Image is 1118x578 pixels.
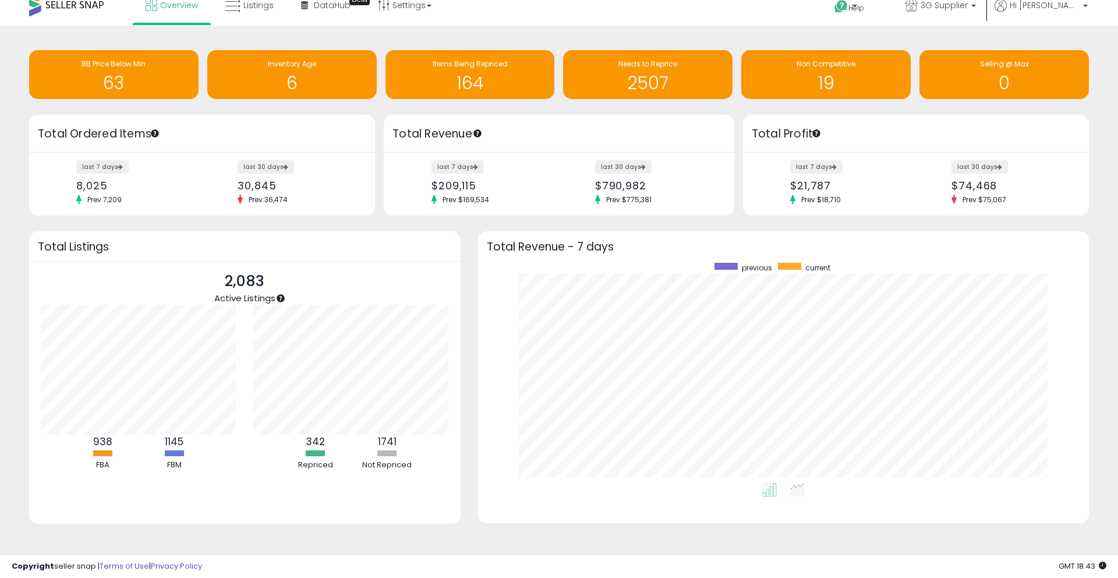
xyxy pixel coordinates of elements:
[150,128,160,139] div: Tooltip anchor
[238,179,355,192] div: 30,845
[378,435,397,449] b: 1741
[431,160,484,174] label: last 7 days
[951,179,1069,192] div: $74,468
[1059,561,1106,572] span: 2025-10-8 18:43 GMT
[68,460,137,471] div: FBA
[268,59,316,69] span: Inventory Age
[600,195,657,205] span: Prev: $775,381
[790,179,907,192] div: $21,787
[275,293,286,304] div: Tooltip anchor
[76,179,193,192] div: 8,025
[29,50,199,99] a: BB Price Below Min 63
[595,179,714,192] div: $790,982
[797,59,855,69] span: Non Competitive
[281,460,351,471] div: Repriced
[752,126,1080,142] h3: Total Profit
[139,460,209,471] div: FBM
[100,561,149,572] a: Terms of Use
[919,50,1089,99] a: Selling @ Max 0
[214,270,275,292] p: 2,083
[595,160,652,174] label: last 30 days
[569,73,727,93] h1: 2507
[213,73,371,93] h1: 6
[925,73,1083,93] h1: 0
[165,435,183,449] b: 1145
[151,561,202,572] a: Privacy Policy
[747,73,905,93] h1: 19
[385,50,555,99] a: Items Being Repriced 164
[957,195,1012,205] span: Prev: $75,067
[437,195,495,205] span: Prev: $169,534
[352,460,422,471] div: Not Repriced
[741,50,911,99] a: Non Competitive 19
[12,561,54,572] strong: Copyright
[306,435,325,449] b: 342
[487,242,1080,251] h3: Total Revenue - 7 days
[811,128,822,139] div: Tooltip anchor
[472,128,483,139] div: Tooltip anchor
[38,126,366,142] h3: Total Ordered Items
[848,3,864,13] span: Help
[795,195,847,205] span: Prev: $18,710
[433,59,508,69] span: Items Being Repriced
[238,160,294,174] label: last 30 days
[392,126,726,142] h3: Total Revenue
[951,160,1008,174] label: last 30 days
[82,195,128,205] span: Prev: 7,209
[214,292,275,304] span: Active Listings
[618,59,677,69] span: Needs to Reprice
[805,263,830,273] span: current
[742,263,772,273] span: previous
[563,50,733,99] a: Needs to Reprice 2507
[35,73,193,93] h1: 63
[38,242,452,251] h3: Total Listings
[93,435,112,449] b: 938
[431,179,550,192] div: $209,115
[243,195,293,205] span: Prev: 36,474
[790,160,843,174] label: last 7 days
[76,160,129,174] label: last 7 days
[391,73,549,93] h1: 164
[12,561,202,572] div: seller snap | |
[82,59,146,69] span: BB Price Below Min
[207,50,377,99] a: Inventory Age 6
[980,59,1029,69] span: Selling @ Max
